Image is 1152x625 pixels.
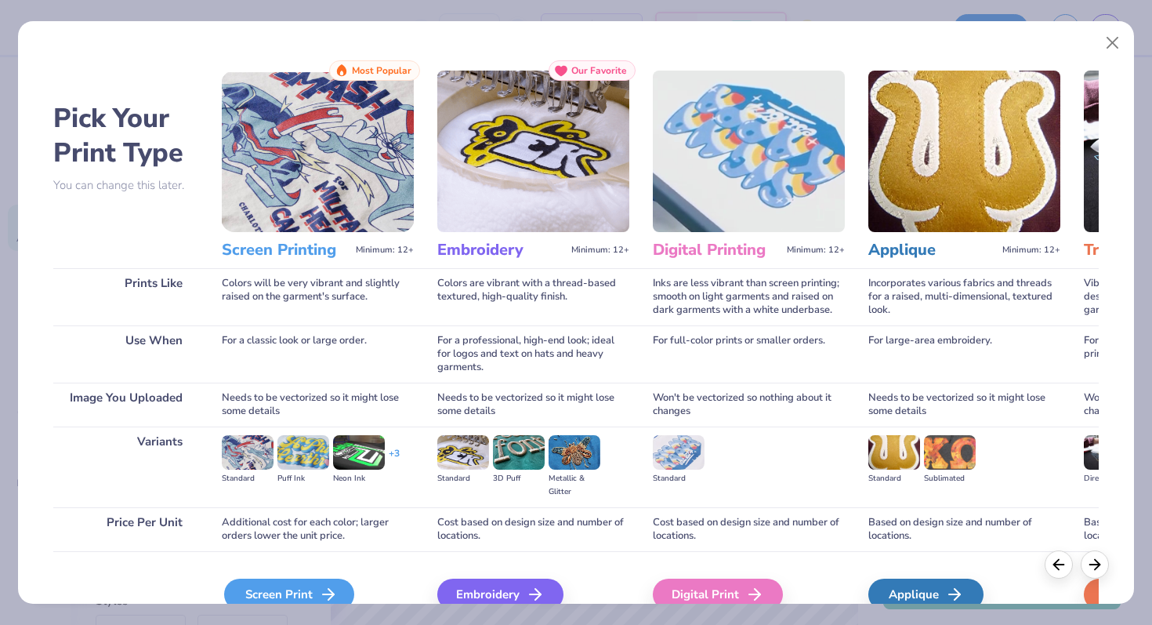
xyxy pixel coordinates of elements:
img: Puff Ink [277,435,329,470]
div: 3D Puff [493,472,545,485]
div: Sublimated [924,472,976,485]
div: Colors will be very vibrant and slightly raised on the garment's surface. [222,268,414,325]
div: + 3 [389,447,400,474]
img: Direct-to-film [1084,435,1136,470]
h3: Embroidery [437,240,565,260]
div: Inks are less vibrant than screen printing; smooth on light garments and raised on dark garments ... [653,268,845,325]
div: Colors are vibrant with a thread-based textured, high-quality finish. [437,268,629,325]
span: Minimum: 12+ [571,245,629,256]
div: Based on design size and number of locations. [868,507,1060,551]
div: Direct-to-film [1084,472,1136,485]
span: Minimum: 12+ [356,245,414,256]
div: Needs to be vectorized so it might lose some details [437,383,629,427]
div: Cost based on design size and number of locations. [653,507,845,551]
div: Image You Uploaded [53,383,198,427]
img: Standard [868,435,920,470]
div: Cost based on design size and number of locations. [437,507,629,551]
div: For a professional, high-end look; ideal for logos and text on hats and heavy garments. [437,325,629,383]
div: Won't be vectorized so nothing about it changes [653,383,845,427]
h2: Pick Your Print Type [53,101,198,170]
img: Applique [868,71,1060,232]
div: Applique [868,579,984,610]
div: Price Per Unit [53,507,198,551]
span: Our Favorite [571,65,627,76]
span: Minimum: 12+ [787,245,845,256]
img: Standard [653,435,705,470]
div: Screen Print [224,579,354,610]
button: Close [1098,28,1128,58]
h3: Applique [868,240,996,260]
div: Digital Print [653,579,783,610]
div: Neon Ink [333,472,385,485]
span: Minimum: 12+ [1002,245,1060,256]
img: Screen Printing [222,71,414,232]
div: Prints Like [53,268,198,325]
p: You can change this later. [53,179,198,192]
div: Additional cost for each color; larger orders lower the unit price. [222,507,414,551]
span: Most Popular [352,65,411,76]
img: 3D Puff [493,435,545,470]
div: Standard [222,472,274,485]
div: For a classic look or large order. [222,325,414,383]
img: Sublimated [924,435,976,470]
div: Needs to be vectorized so it might lose some details [222,383,414,427]
img: Metallic & Glitter [549,435,600,470]
div: Standard [868,472,920,485]
h3: Digital Printing [653,240,781,260]
div: Metallic & Glitter [549,472,600,499]
div: For large-area embroidery. [868,325,1060,383]
img: Neon Ink [333,435,385,470]
div: Embroidery [437,579,563,610]
div: Standard [437,472,489,485]
img: Embroidery [437,71,629,232]
div: Variants [53,427,198,507]
div: Puff Ink [277,472,329,485]
img: Standard [437,435,489,470]
div: For full-color prints or smaller orders. [653,325,845,383]
img: Standard [222,435,274,470]
div: Standard [653,472,705,485]
h3: Screen Printing [222,240,350,260]
div: Incorporates various fabrics and threads for a raised, multi-dimensional, textured look. [868,268,1060,325]
img: Digital Printing [653,71,845,232]
div: Needs to be vectorized so it might lose some details [868,383,1060,427]
div: Use When [53,325,198,383]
